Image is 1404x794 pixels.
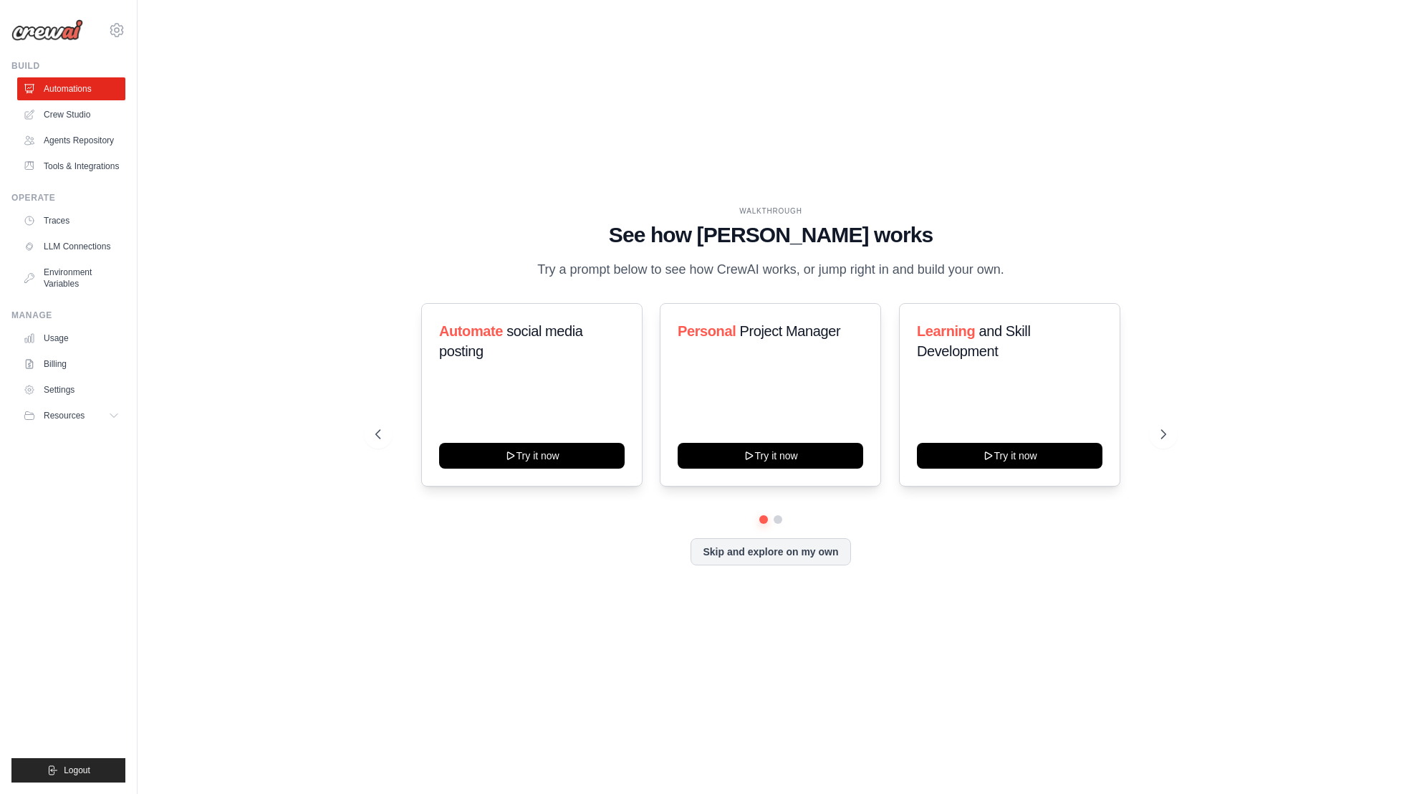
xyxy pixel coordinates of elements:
[375,222,1166,248] h1: See how [PERSON_NAME] works
[678,443,863,469] button: Try it now
[439,443,625,469] button: Try it now
[678,323,736,339] span: Personal
[17,103,125,126] a: Crew Studio
[64,765,90,776] span: Logout
[917,323,1030,359] span: and Skill Development
[17,261,125,295] a: Environment Variables
[17,77,125,100] a: Automations
[17,155,125,178] a: Tools & Integrations
[11,60,125,72] div: Build
[530,259,1011,280] p: Try a prompt below to see how CrewAI works, or jump right in and build your own.
[917,443,1102,469] button: Try it now
[17,209,125,232] a: Traces
[17,353,125,376] a: Billing
[439,323,503,339] span: Automate
[11,19,83,41] img: Logo
[17,378,125,401] a: Settings
[11,758,125,783] button: Logout
[17,129,125,152] a: Agents Repository
[691,538,850,565] button: Skip and explore on my own
[17,404,125,427] button: Resources
[439,323,583,359] span: social media posting
[17,235,125,258] a: LLM Connections
[11,310,125,321] div: Manage
[44,410,85,421] span: Resources
[11,192,125,204] div: Operate
[917,323,975,339] span: Learning
[740,323,841,339] span: Project Manager
[17,327,125,350] a: Usage
[375,206,1166,216] div: WALKTHROUGH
